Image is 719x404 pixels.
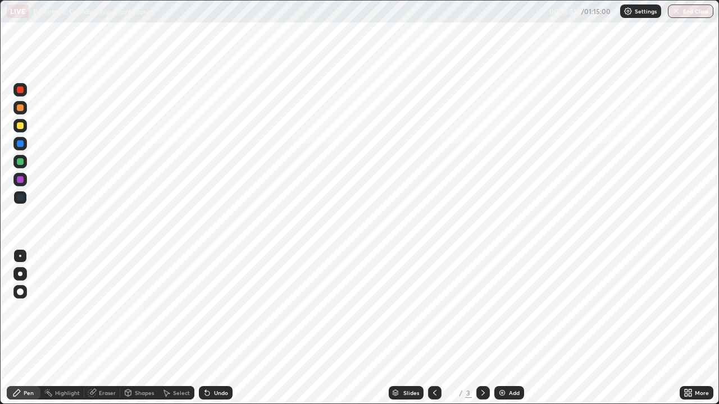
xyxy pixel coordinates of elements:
div: 3 [465,388,472,398]
img: add-slide-button [498,388,507,397]
img: class-settings-icons [624,7,632,16]
p: Parentage, Guardianship, Maintenance [33,7,154,16]
p: Settings [635,8,657,14]
p: LIVE [10,7,25,16]
div: Eraser [99,390,116,396]
div: Add [509,390,520,396]
div: Highlight [55,390,80,396]
div: Undo [214,390,228,396]
div: 3 [446,389,457,396]
div: More [695,390,709,396]
button: End Class [668,4,713,18]
div: Pen [24,390,34,396]
div: Select [173,390,190,396]
img: end-class-cross [672,7,681,16]
div: Shapes [135,390,154,396]
div: Slides [403,390,419,396]
div: / [459,389,463,396]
